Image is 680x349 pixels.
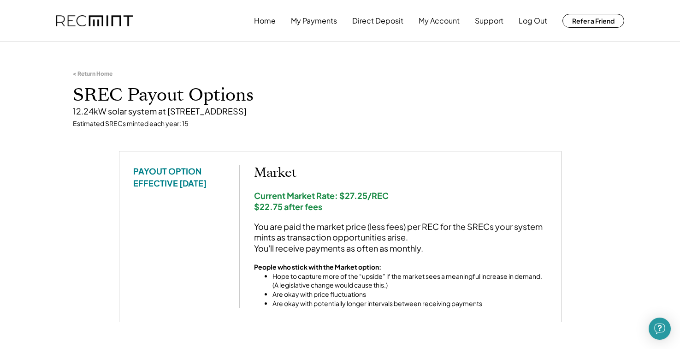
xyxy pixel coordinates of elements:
button: Log Out [519,12,547,30]
li: Hope to capture more of the “upside” if the market sees a meaningful increase in demand. (A legis... [272,272,547,290]
button: Direct Deposit [352,12,403,30]
button: Refer a Friend [562,14,624,28]
li: Are okay with price fluctuations [272,290,547,299]
img: recmint-logotype%403x.png [56,15,133,27]
h2: Market [254,165,547,181]
div: Open Intercom Messenger [649,318,671,340]
li: Are okay with potentially longer intervals between receiving payments [272,299,547,308]
div: Current Market Rate: $27.25/REC $22.75 after fees [254,190,547,212]
button: Support [475,12,503,30]
button: Home [254,12,276,30]
strong: People who stick with the Market option: [254,263,381,271]
div: Estimated SRECs minted each year: 15 [73,119,608,128]
h1: SREC Payout Options [73,84,608,106]
button: My Payments [291,12,337,30]
div: 12.24kW solar system at [STREET_ADDRESS] [73,106,608,116]
div: < Return Home [73,70,112,78]
button: My Account [419,12,460,30]
div: PAYOUT OPTION EFFECTIVE [DATE] [133,165,225,188]
div: You are paid the market price (less fees) per REC for the SRECs your system mints as transaction ... [254,221,547,253]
